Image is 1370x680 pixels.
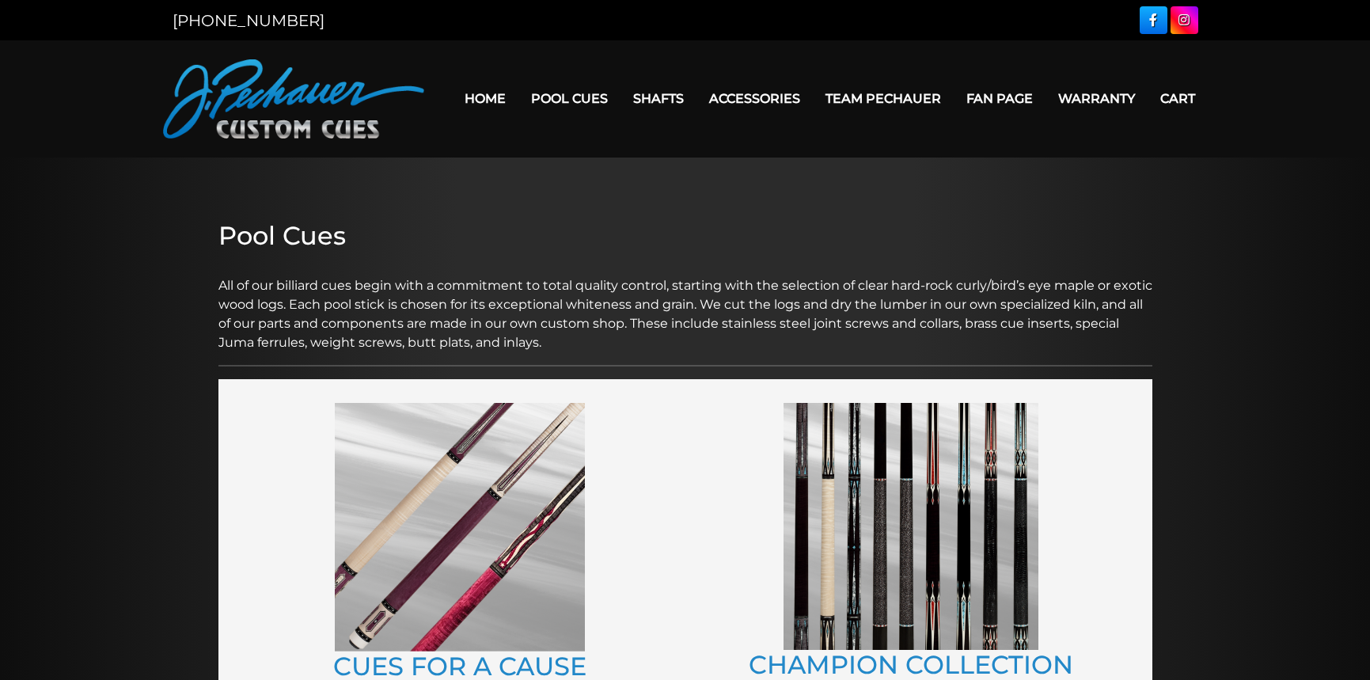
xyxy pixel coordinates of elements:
[954,78,1046,119] a: Fan Page
[218,221,1152,251] h2: Pool Cues
[620,78,696,119] a: Shafts
[813,78,954,119] a: Team Pechauer
[173,11,324,30] a: [PHONE_NUMBER]
[452,78,518,119] a: Home
[518,78,620,119] a: Pool Cues
[163,59,424,139] img: Pechauer Custom Cues
[749,649,1073,680] a: CHAMPION COLLECTION
[1046,78,1148,119] a: Warranty
[696,78,813,119] a: Accessories
[1148,78,1208,119] a: Cart
[218,257,1152,352] p: All of our billiard cues begin with a commitment to total quality control, starting with the sele...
